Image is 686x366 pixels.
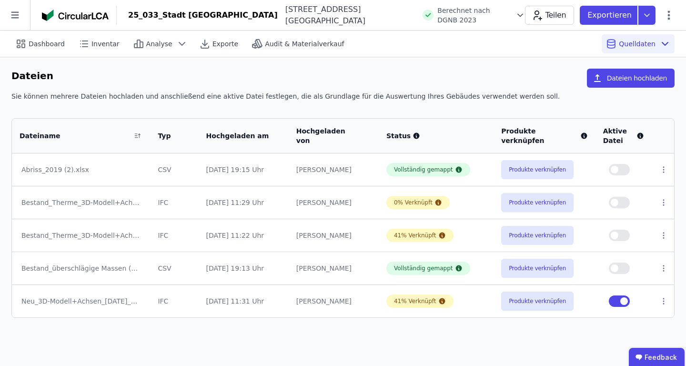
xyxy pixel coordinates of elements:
div: IFC [158,231,191,240]
div: [DATE] 19:13 Uhr [206,264,281,273]
div: Hochgeladen am [206,131,270,141]
div: [PERSON_NAME] [296,296,371,306]
button: Produkte verknüpfen [501,160,574,179]
div: Neu_3D-Modell+Achsen_[DATE]_Concular-IFC2x3 Coordination View 2.0.ifc [21,296,141,306]
div: CSV [158,165,191,174]
img: Concular [42,10,109,21]
div: [PERSON_NAME] [296,264,371,273]
span: Quelldaten [619,39,656,49]
div: [PERSON_NAME] [296,231,371,240]
div: 41% Verknüpft [394,297,436,305]
div: Hochgeladen von [296,126,360,145]
div: IFC [158,296,191,306]
div: 41% Verknüpft [394,232,436,239]
div: [PERSON_NAME] [296,165,371,174]
div: [DATE] 19:15 Uhr [206,165,281,174]
div: Bestand_überschlägige Massen (3).xlsx [21,264,141,273]
div: Vollständig gemappt [394,166,453,173]
div: Bestand_Therme_3D-Modell+Achsen_[DATE]_IFC4.ifc [21,198,141,207]
div: Produkte verknüpfen [501,126,588,145]
h6: Dateien [11,69,53,84]
div: [STREET_ADDRESS][GEOGRAPHIC_DATA] [278,4,417,27]
div: [PERSON_NAME] [296,198,371,207]
div: 0% Verknüpft [394,199,433,206]
p: Exportieren [587,10,634,21]
div: 25_033_Stadt [GEOGRAPHIC_DATA] [128,10,278,21]
div: Sie können mehrere Dateien hochladen und anschließend eine aktive Datei festlegen, die als Grundl... [11,91,675,109]
div: Vollständig gemappt [394,264,453,272]
div: [DATE] 11:29 Uhr [206,198,281,207]
div: Bestand_Therme_3D-Modell+Achsen_[DATE]_IFC_2x3.ifc [21,231,141,240]
div: Dateiname [20,131,131,141]
div: CSV [158,264,191,273]
span: Berechnet nach DGNB 2023 [437,6,511,25]
button: Produkte verknüpfen [501,292,574,311]
button: Produkte verknüpfen [501,226,574,245]
div: [DATE] 11:22 Uhr [206,231,281,240]
button: Dateien hochladen [587,69,675,88]
span: Audit & Materialverkauf [265,39,344,49]
span: Dashboard [29,39,65,49]
button: Produkte verknüpfen [501,193,574,212]
div: IFC [158,198,191,207]
span: Exporte [212,39,238,49]
div: Typ [158,131,179,141]
button: Teilen [525,6,574,25]
div: Aktive Datei [603,126,645,145]
div: [DATE] 11:31 Uhr [206,296,281,306]
div: Abriss_2019 (2).xlsx [21,165,141,174]
div: Status [386,131,486,141]
button: Produkte verknüpfen [501,259,574,278]
span: Inventar [91,39,120,49]
span: Analyse [146,39,172,49]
